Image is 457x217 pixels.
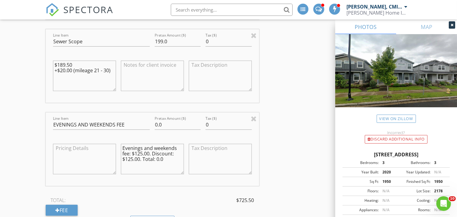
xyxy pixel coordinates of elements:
div: Heating: [344,198,379,203]
div: Appliances: [344,207,379,213]
span: N/A [382,207,389,212]
div: Lot Size: [396,188,431,194]
div: Fee [46,205,78,216]
div: Year Updated: [396,169,431,175]
span: TOTAL: [51,197,66,204]
div: 1950 [379,179,396,184]
span: N/A [434,198,441,203]
a: MAP [396,20,457,34]
span: $725.50 [237,197,254,204]
div: [STREET_ADDRESS] [343,151,450,158]
span: SPECTORA [63,3,113,16]
a: SPECTORA [46,8,113,21]
span: 10 [449,196,456,201]
img: streetview [335,34,457,122]
span: N/A [434,169,441,175]
div: Nickelsen Home Inspections, LLC [346,10,407,16]
div: Incorrect? [335,130,457,135]
div: [PERSON_NAME], CMI, ACI, CPI [346,4,403,10]
div: Cooling: [396,198,431,203]
img: The Best Home Inspection Software - Spectora [46,3,59,16]
div: Rooms: [396,207,431,213]
div: Bedrooms: [344,160,379,165]
iframe: Intercom live chat [436,196,451,211]
div: Finished Sq Ft: [396,179,431,184]
div: 2020 [379,169,396,175]
div: Year Built: [344,169,379,175]
span: N/A [382,188,389,194]
div: 2178 [431,188,448,194]
a: PHOTOS [335,20,396,34]
input: Search everything... [171,4,293,16]
div: 1950 [431,179,448,184]
div: 3 [379,160,396,165]
div: Floors: [344,188,379,194]
div: Bathrooms: [396,160,431,165]
span: N/A [434,207,441,212]
div: Sq Ft: [344,179,379,184]
div: 3 [431,160,448,165]
span: N/A [382,198,389,203]
div: Discard Additional info [365,135,427,144]
a: View on Zillow [377,115,416,123]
